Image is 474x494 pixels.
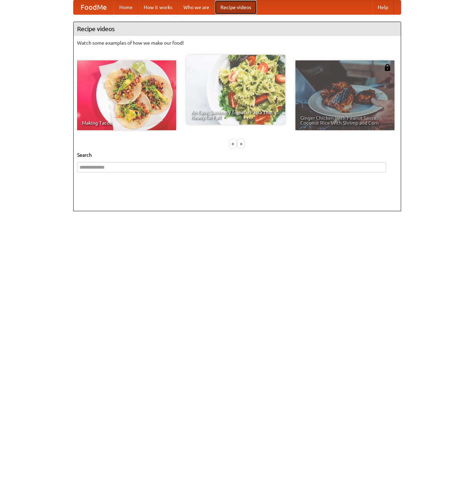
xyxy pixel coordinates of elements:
h4: Recipe videos [74,22,401,36]
a: Who we are [178,0,215,14]
img: 483408.png [384,64,391,71]
a: Home [114,0,138,14]
div: » [238,139,244,148]
a: Making Tacos [77,60,176,130]
span: Making Tacos [82,120,171,125]
a: Help [372,0,394,14]
a: An Easy, Summery Tomato Pasta That's Ready for Fall [186,55,285,125]
div: « [230,139,236,148]
h5: Search [77,152,397,158]
a: How it works [138,0,178,14]
a: FoodMe [74,0,114,14]
span: An Easy, Summery Tomato Pasta That's Ready for Fall [191,110,280,120]
p: Watch some examples of how we make our food! [77,39,397,46]
a: Recipe videos [215,0,257,14]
